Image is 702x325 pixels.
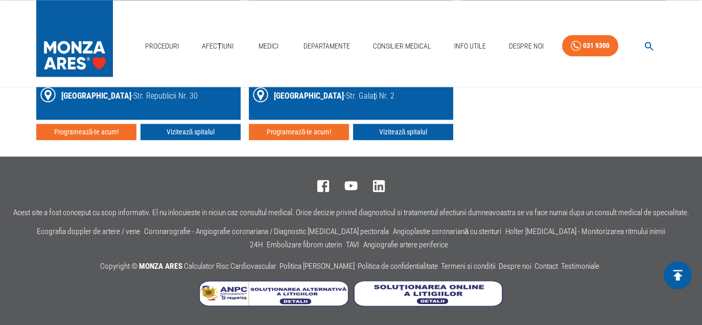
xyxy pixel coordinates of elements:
[353,124,453,141] a: Vizitează spitalul
[100,260,602,273] p: Copyright ©
[37,226,140,236] a: Ecografia doppler de artere / vene
[358,261,438,270] a: Politica de confidentialitate
[354,298,503,308] a: Soluționarea online a litigiilor
[250,226,665,249] a: Holter [MEDICAL_DATA] - Monitorizarea ritmului inimii 24H
[583,39,610,52] div: 031 9300
[199,281,348,306] img: Soluționarea Alternativă a Litigiilor
[198,36,238,57] a: Afecțiuni
[144,226,389,236] a: Coronarografie - Angiografie coronariana / Diagnostic [MEDICAL_DATA] pectorala
[299,36,354,57] a: Departamente
[562,35,618,57] a: 031 9300
[354,281,503,306] img: Soluționarea online a litigiilor
[249,124,349,141] button: Programează-te acum!
[561,261,599,270] a: Testimoniale
[441,261,496,270] a: Termeni si conditii
[139,261,182,270] span: MONZA ARES
[267,240,342,249] a: Embolizare fibrom uterin
[274,90,394,102] div: - Str. Galați Nr. 2
[369,36,435,57] a: Consilier Medical
[450,36,490,57] a: Info Utile
[346,240,359,249] a: TAVI
[499,261,531,270] a: Despre noi
[393,226,502,236] a: Angioplastie coronariană cu stenturi
[36,124,136,141] button: Programează-te acum!
[199,298,354,308] a: Soluționarea Alternativă a Litigiilor
[664,261,692,289] button: delete
[13,208,689,217] p: Acest site a fost conceput cu scop informativ. El nu inlocuieste in niciun caz consultul medical....
[534,261,558,270] a: Contact
[184,261,276,270] a: Calculator Risc Cardiovascular
[252,36,285,57] a: Medici
[363,240,448,249] a: Angiografie artere periferice
[61,91,131,101] span: [GEOGRAPHIC_DATA]
[141,124,241,141] a: Vizitează spitalul
[504,36,547,57] a: Despre Noi
[279,261,355,270] a: Politica [PERSON_NAME]
[141,36,183,57] a: Proceduri
[61,90,198,102] div: - Str. Republicii Nr. 30
[274,91,344,101] span: [GEOGRAPHIC_DATA]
